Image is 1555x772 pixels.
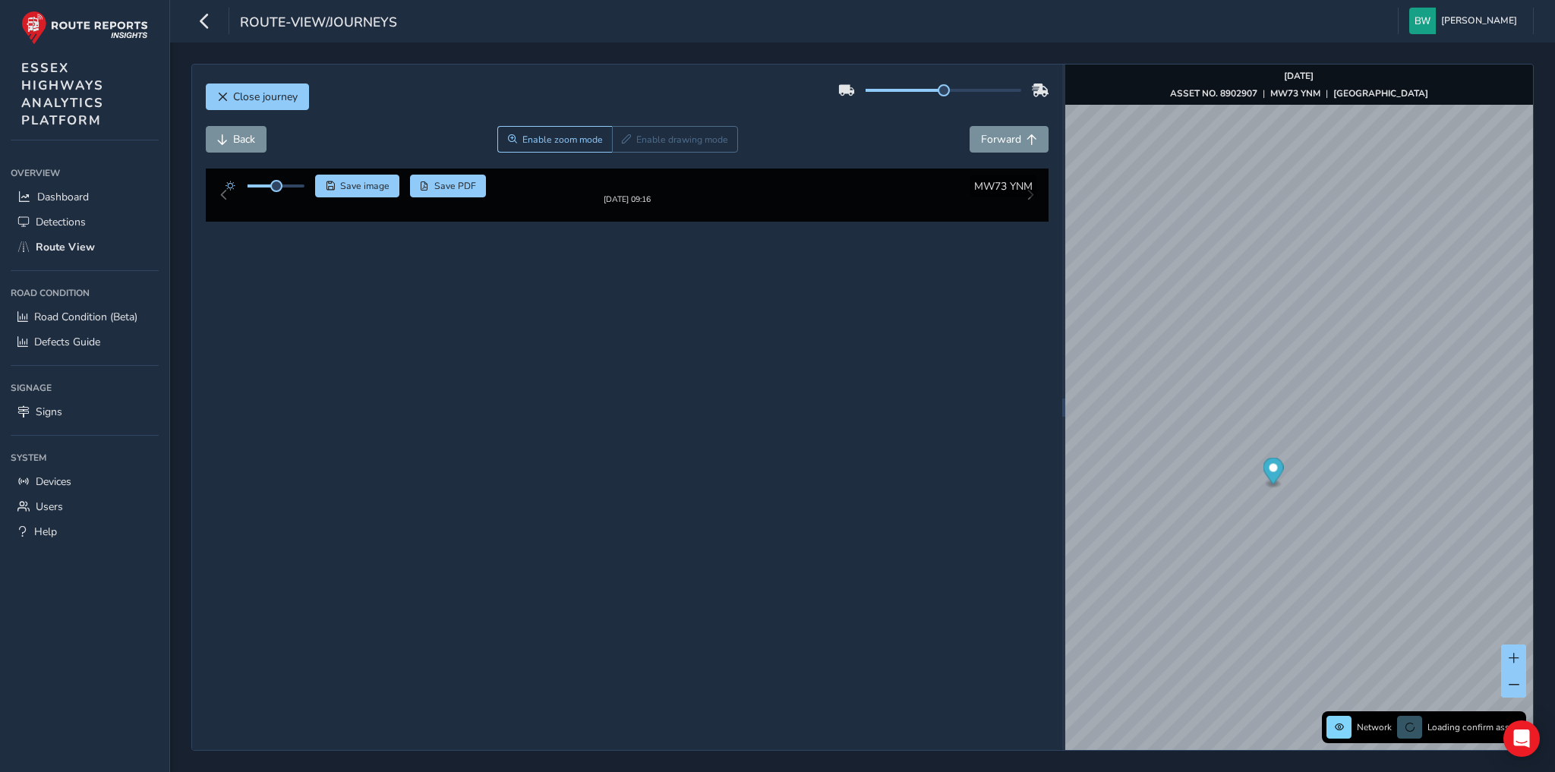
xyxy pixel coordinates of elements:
[36,474,71,489] span: Devices
[34,525,57,539] span: Help
[34,310,137,324] span: Road Condition (Beta)
[434,180,476,192] span: Save PDF
[497,126,612,153] button: Zoom
[34,335,100,349] span: Defects Guide
[1333,87,1428,99] strong: [GEOGRAPHIC_DATA]
[11,377,159,399] div: Signage
[315,175,399,197] button: Save
[233,132,255,147] span: Back
[1170,87,1428,99] div: | |
[11,304,159,329] a: Road Condition (Beta)
[1409,8,1436,34] img: diamond-layout
[11,469,159,494] a: Devices
[11,210,159,235] a: Detections
[36,499,63,514] span: Users
[410,175,487,197] button: PDF
[36,240,95,254] span: Route View
[581,206,673,217] div: [DATE] 09:16
[1263,458,1283,489] div: Map marker
[981,132,1021,147] span: Forward
[970,126,1049,153] button: Forward
[1409,8,1522,34] button: [PERSON_NAME]
[1170,87,1257,99] strong: ASSET NO. 8902907
[11,235,159,260] a: Route View
[340,180,390,192] span: Save image
[974,179,1033,194] span: MW73 YNM
[11,184,159,210] a: Dashboard
[21,11,148,45] img: rr logo
[11,282,159,304] div: Road Condition
[11,162,159,184] div: Overview
[522,134,603,146] span: Enable zoom mode
[11,519,159,544] a: Help
[233,90,298,104] span: Close journey
[11,494,159,519] a: Users
[11,399,159,424] a: Signs
[21,59,104,129] span: ESSEX HIGHWAYS ANALYTICS PLATFORM
[206,126,267,153] button: Back
[240,13,397,34] span: route-view/journeys
[36,405,62,419] span: Signs
[1441,8,1517,34] span: [PERSON_NAME]
[206,84,309,110] button: Close journey
[1284,70,1314,82] strong: [DATE]
[1503,720,1540,757] div: Open Intercom Messenger
[37,190,89,204] span: Dashboard
[1357,721,1392,733] span: Network
[1427,721,1522,733] span: Loading confirm assets
[1270,87,1320,99] strong: MW73 YNM
[581,191,673,206] img: Thumbnail frame
[11,329,159,354] a: Defects Guide
[11,446,159,469] div: System
[36,215,86,229] span: Detections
